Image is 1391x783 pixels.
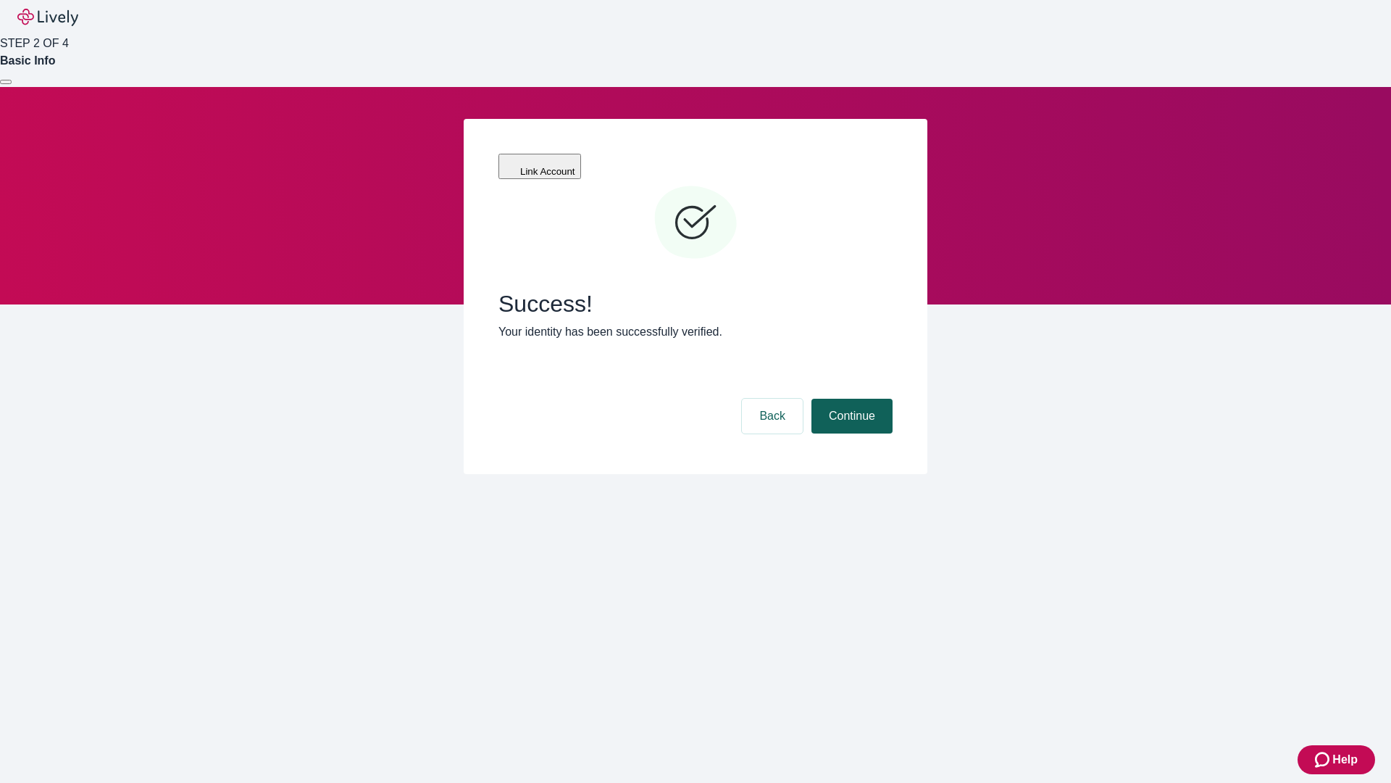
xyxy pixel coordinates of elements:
svg: Zendesk support icon [1315,751,1332,768]
svg: Checkmark icon [652,180,739,267]
button: Continue [811,399,893,434]
span: Success! [498,290,893,318]
img: Lively [17,9,78,26]
span: Help [1332,751,1358,768]
button: Link Account [498,154,581,179]
p: Your identity has been successfully verified. [498,323,893,341]
button: Zendesk support iconHelp [1298,745,1375,774]
button: Back [742,399,803,434]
